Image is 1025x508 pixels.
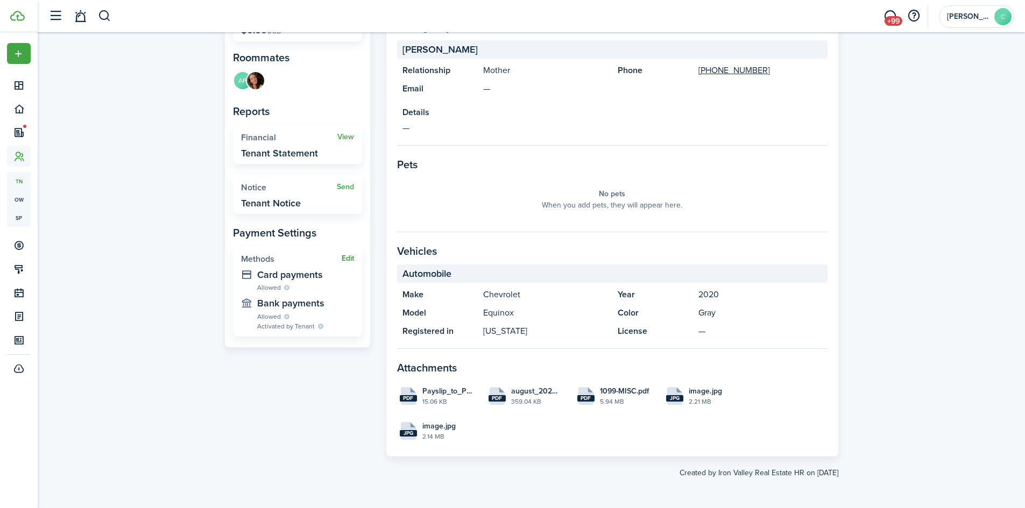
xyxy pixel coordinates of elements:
span: Cari [947,13,990,20]
a: sp [7,209,31,227]
a: tn [7,172,31,190]
panel-main-description: — [698,325,822,338]
file-icon: File [400,422,417,440]
widget-stats-description: Tenant Statement [241,148,318,159]
panel-main-subtitle: Payment Settings [233,225,362,241]
panel-main-title: Details [402,106,822,119]
panel-main-section-header: Automobile [397,264,828,283]
a: [PHONE_NUMBER] [698,64,770,77]
panel-main-description: [US_STATE] [483,325,607,338]
panel-main-section-title: Attachments [397,360,828,376]
widget-stats-title: Financial [241,133,337,142]
panel-main-placeholder-title: No pets [599,188,625,199]
span: +99 [885,16,902,26]
file-size: 5.94 MB [600,397,650,406]
button: Open resource center [904,7,923,25]
a: ow [7,190,31,209]
panel-main-description: Chevrolet [483,288,607,301]
panel-main-title: Registered in [402,325,478,338]
span: 1099-MISC.pdf [600,385,649,397]
file-size: 2.14 MB [422,432,472,441]
avatar-text: AP [234,72,251,89]
span: Activated by Tenant [257,321,315,331]
span: august_2025_monthly_statement 2.pdf [511,385,561,397]
a: Send [337,183,354,191]
panel-main-title: License [618,325,693,338]
button: Edit [342,254,354,263]
img: TenantCloud [10,11,25,21]
span: Payslip_to_Print_-_Report_Design_09_17_2025.pdf [422,385,472,397]
span: Allowed [257,312,281,321]
panel-main-description: Gray [698,306,822,319]
file-extension: jpg [666,395,683,402]
panel-main-section-title: Vehicles [397,243,828,259]
a: View [337,133,354,141]
file-icon: File [489,387,506,405]
file-icon: File [577,387,595,405]
span: [PERSON_NAME] [402,42,478,57]
panel-main-title: Phone [618,64,693,77]
span: image.jpg [689,385,722,397]
span: image.jpg [422,420,456,432]
panel-main-subtitle: Reports [233,103,362,119]
panel-main-title: Model [402,306,478,319]
panel-main-section-title: Pets [397,156,828,173]
widget-stats-description: Bank payments [257,298,354,309]
panel-main-subtitle: Roommates [233,49,362,66]
a: Messaging [880,3,900,30]
avatar-text: C [994,8,1012,25]
panel-main-title: Email [402,82,478,95]
panel-main-description: Mother [483,64,607,77]
file-extension: pdf [400,395,417,402]
widget-stats-description: Card payments [257,269,354,280]
panel-main-title: Color [618,306,693,319]
file-extension: jpg [400,430,417,437]
file-size: 359.04 KB [511,397,561,406]
panel-main-title: Relationship [402,64,478,77]
file-extension: pdf [577,395,595,402]
img: Emily Killmon [247,72,264,89]
span: Allowed [257,283,281,292]
panel-main-description: 2020 [698,288,822,301]
widget-stats-description: Tenant Notice [241,198,301,209]
button: Open sidebar [45,6,66,26]
panel-main-title: Year [618,288,693,301]
created-at: Created by Iron Valley Real Estate HR on [DATE] [225,456,838,478]
file-icon: File [666,387,683,405]
panel-main-placeholder-description: When you add pets, they will appear here. [542,199,682,211]
a: Notifications [70,3,90,30]
file-icon: File [400,387,417,405]
widget-stats-title: Notice [241,183,337,192]
file-extension: pdf [489,395,506,402]
panel-main-description: Equinox [483,306,607,319]
panel-main-description: — [402,121,822,134]
file-size: 15.06 KB [422,397,472,406]
panel-main-title: Make [402,288,478,301]
button: Open menu [7,43,31,64]
a: Emily Killmon [252,71,265,92]
file-size: 2.21 MB [689,397,739,406]
a: AP [233,71,252,92]
button: Search [98,7,111,25]
widget-stats-title: Methods [241,254,342,264]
